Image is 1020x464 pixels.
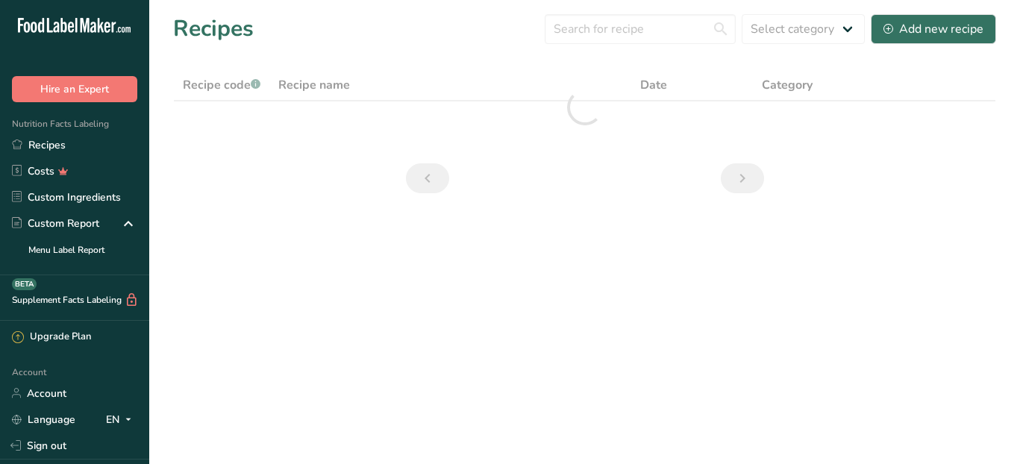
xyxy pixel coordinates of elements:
a: Previous page [406,163,449,193]
a: Language [12,407,75,433]
div: Upgrade Plan [12,330,91,345]
input: Search for recipe [545,14,736,44]
div: BETA [12,278,37,290]
div: Custom Report [12,216,99,231]
h1: Recipes [173,12,254,46]
button: Hire an Expert [12,76,137,102]
div: Add new recipe [883,20,983,38]
div: EN [106,410,137,428]
button: Add new recipe [871,14,996,44]
a: Next page [721,163,764,193]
